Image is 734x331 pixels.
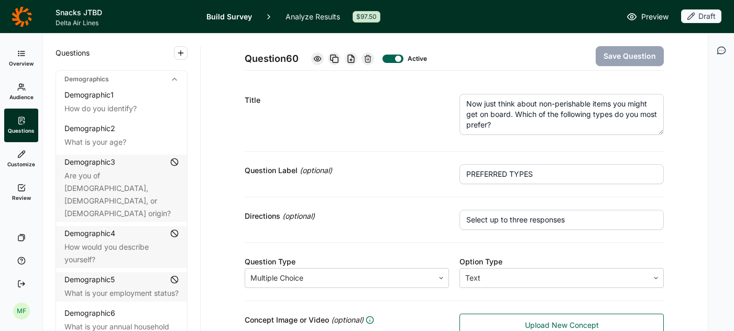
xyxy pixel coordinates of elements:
[56,47,90,59] span: Questions
[64,241,179,266] div: How would you describe yourself?
[56,19,194,27] span: Delta Air Lines
[64,308,115,318] div: Demographic 6
[525,320,599,330] span: Upload New Concept
[4,109,38,142] a: Questions
[459,255,664,268] div: Option Type
[64,228,115,239] div: Demographic 4
[4,41,38,75] a: Overview
[245,164,449,177] div: Question Label
[596,46,664,66] button: Save Question
[9,60,34,67] span: Overview
[408,55,424,63] div: Active
[64,90,114,100] div: Demographic 1
[4,75,38,109] a: Audience
[8,127,35,134] span: Questions
[627,10,669,23] a: Preview
[331,314,364,326] span: (optional)
[64,136,179,148] div: What is your age?
[9,93,34,101] span: Audience
[4,142,38,176] a: Customize
[681,9,721,23] div: Draft
[64,102,179,115] div: How do you identify?
[300,164,332,177] span: (optional)
[64,274,115,285] div: Demographic 5
[56,71,187,88] div: Demographics
[245,94,449,106] div: Title
[245,210,449,222] div: Directions
[56,6,194,19] h1: Snacks JTBD
[7,161,35,168] span: Customize
[361,52,374,65] div: Delete
[641,10,669,23] span: Preview
[64,169,179,220] div: Are you of [DEMOGRAPHIC_DATA], [DEMOGRAPHIC_DATA], or [DEMOGRAPHIC_DATA] origin?
[353,11,380,23] div: $97.50
[64,123,115,134] div: Demographic 2
[245,51,299,66] span: Question 60
[13,303,30,319] div: MF
[245,314,449,326] div: Concept Image or Video
[64,157,115,167] div: Demographic 3
[282,210,315,222] span: (optional)
[12,194,31,201] span: Review
[4,176,38,209] a: Review
[245,255,449,268] div: Question Type
[459,94,664,135] textarea: Now just think about non-perishable items you might get on board. Which of the following types do...
[681,9,721,24] button: Draft
[64,287,179,300] div: What is your employment status?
